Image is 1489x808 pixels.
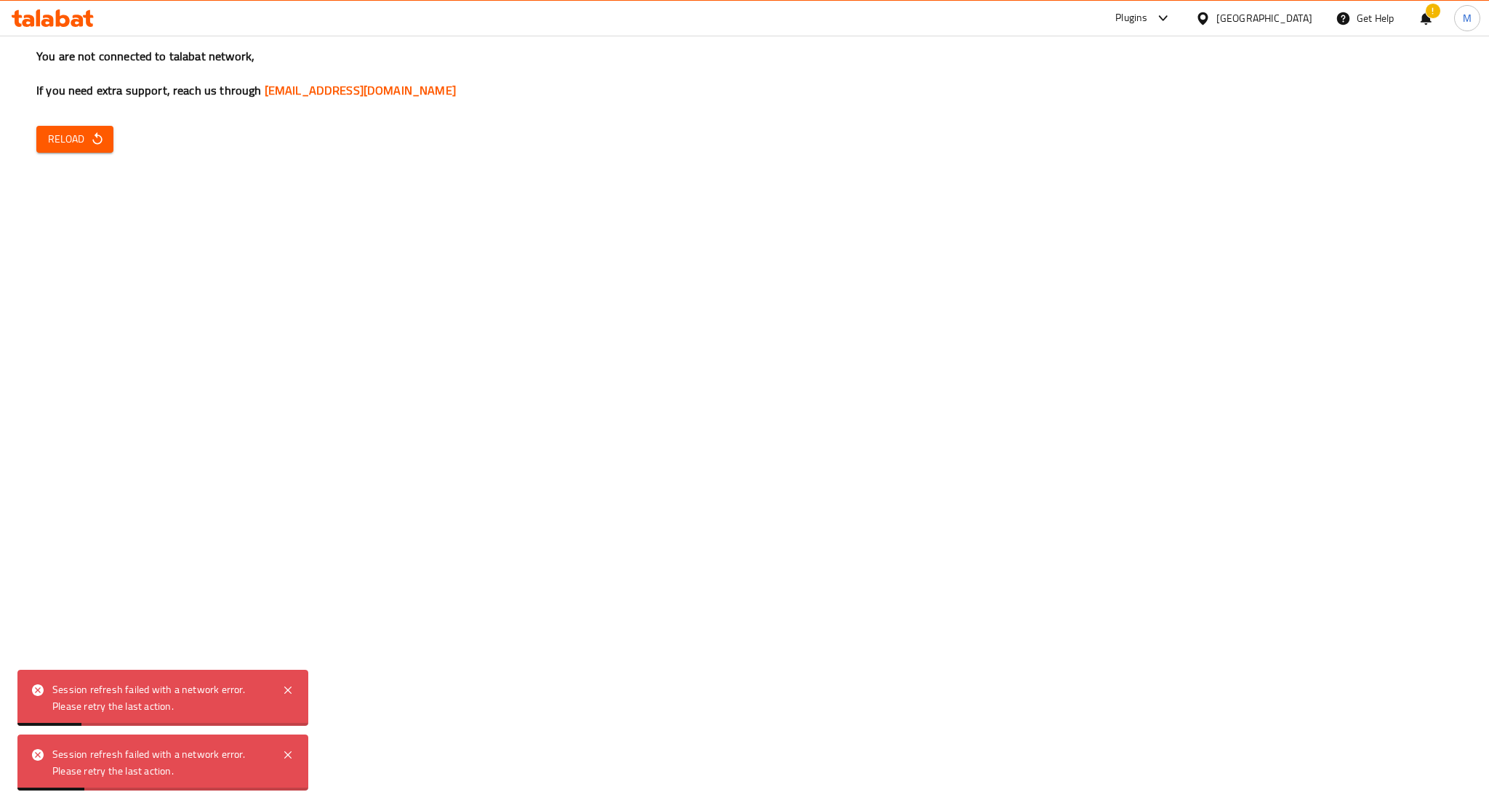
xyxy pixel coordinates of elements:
span: M [1463,10,1472,26]
button: Reload [36,126,113,153]
div: Session refresh failed with a network error. Please retry the last action. [52,681,268,714]
a: [EMAIL_ADDRESS][DOMAIN_NAME] [265,79,456,101]
div: Session refresh failed with a network error. Please retry the last action. [52,746,268,779]
div: Plugins [1115,9,1147,27]
div: [GEOGRAPHIC_DATA] [1216,10,1312,26]
span: Reload [48,130,102,148]
h3: You are not connected to talabat network, If you need extra support, reach us through [36,48,1453,99]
